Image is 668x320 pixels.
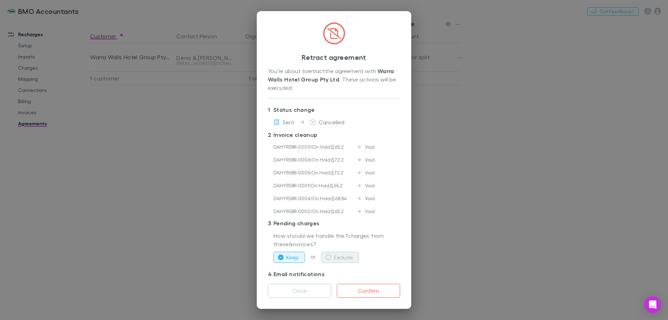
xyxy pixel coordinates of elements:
[283,119,294,125] span: Sent
[337,284,400,298] button: Confirm
[273,143,357,150] div: DAHYR58R-0003 ( On Hold ) $65.2
[268,218,400,229] p: Pending charges
[273,232,400,249] p: How should we handle the 7 charges from these 6 invoices?
[268,284,331,298] button: Close
[268,106,273,114] div: 1
[644,296,661,313] div: Open Intercom Messenger
[273,208,357,215] div: DAHYR58R-0002 ( On Hold ) $65.2
[268,67,400,93] div: You’re about to retract the agreement with . These actions will be executed:
[357,143,375,150] div: Void
[357,156,375,163] div: Void
[357,208,375,215] div: Void
[268,270,273,278] div: 4
[268,104,400,115] p: Status change
[273,169,357,176] div: DAHYR58R-0005 ( On Hold ) $72.2
[268,53,400,61] h3: Retract agreement
[273,195,357,202] div: DAHYR58R-0004 ( On Hold ) $68.84
[273,182,357,189] div: DAHYR58R-0001 ( On Hold ) $65.2
[357,169,375,176] div: Void
[268,268,400,280] p: Email notifications
[268,131,273,139] div: 2
[268,219,273,227] div: 3
[323,22,345,45] img: svg%3e
[305,253,321,260] span: or
[268,129,400,140] p: Invoice cleanup
[273,156,357,163] div: DAHYR58R-0006 ( On Hold ) $72.2
[321,252,359,263] button: Exclude
[357,195,375,202] div: Void
[357,182,375,189] div: Void
[273,252,305,263] button: Keep
[319,119,344,125] span: Cancelled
